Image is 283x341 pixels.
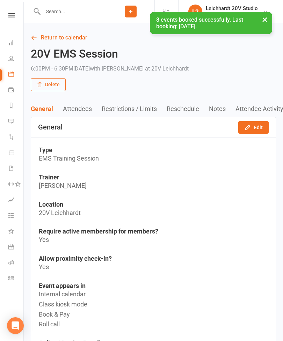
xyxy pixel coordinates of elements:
a: Class kiosk mode [8,271,24,287]
a: Calendar [8,67,24,83]
td: Event appears in [39,282,268,289]
a: Roll call kiosk mode [8,255,24,271]
input: Search... [41,7,107,16]
button: Attendees [63,105,102,112]
td: Location [39,201,268,208]
span: with [PERSON_NAME] [90,65,144,72]
td: Yes [39,262,268,272]
a: People [8,51,24,67]
button: Edit [238,121,269,134]
button: Reschedule [167,105,209,112]
div: Book & Pay [39,310,268,320]
a: What's New [8,224,24,240]
td: Yes [39,235,268,245]
h2: 20V EMS Session [31,48,189,60]
div: Open Intercom Messenger [7,317,24,334]
button: Notes [209,105,235,112]
button: General [31,105,63,112]
a: Payments [8,83,24,98]
td: [PERSON_NAME] [39,181,268,191]
div: Class kiosk mode [39,299,268,310]
td: Require active membership for members? [39,228,268,235]
td: Type [39,146,268,154]
div: 20V Leichhardt [206,12,258,18]
a: Dashboard [8,36,24,51]
div: 6:00PM - 6:30PM[DATE] [31,64,189,74]
div: 8 events booked successfully. Last booking: [DATE]. [150,12,272,34]
button: Restrictions / Limits [102,105,167,112]
a: Assessments [8,193,24,208]
button: Delete [31,78,66,91]
td: 20V Leichhardt [39,208,268,218]
a: Product Sales [8,146,24,161]
span: at 20V Leichhardt [145,65,189,72]
div: Leichhardt 20V Studio [206,5,258,12]
a: Reports [8,98,24,114]
button: × [259,12,271,27]
td: Allow proximity check-in? [39,255,268,262]
a: Return to calendar [31,33,276,43]
a: General attendance kiosk mode [8,240,24,255]
div: General [38,123,63,131]
td: Trainer [39,173,268,181]
div: Internal calendar [39,289,268,299]
div: L2 [188,5,202,18]
div: Roll call [39,319,268,329]
td: EMS Training Session [39,154,268,164]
